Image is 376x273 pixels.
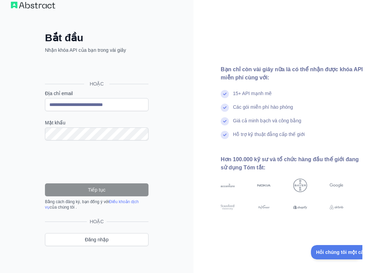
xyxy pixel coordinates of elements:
[293,179,307,193] img: Bayer
[233,118,301,123] font: Giá cả minh bạch và công bằng
[85,237,109,242] font: Đăng nhập
[221,204,235,211] img: Đại học Stanford
[257,204,271,211] img: payoneer
[42,61,151,76] iframe: Nút Đăng nhập bằng Google
[221,117,229,125] img: dấu kiểm tra
[45,149,148,175] iframe: reCAPTCHA
[293,204,307,211] img: shopify
[5,4,64,10] font: Hỏi chúng tôi một câu hỏi
[221,90,229,98] img: dấu kiểm tra
[233,104,293,110] font: Các gói miễn phí hào phóng
[330,179,344,193] img: Google
[88,187,106,193] font: Tiếp tục
[90,219,104,224] font: HOẶC
[45,233,148,246] a: Đăng nhập
[11,2,55,9] img: Quy trình làm việc
[45,120,65,125] font: Mật khẩu
[233,132,305,137] font: Hỗ trợ kỹ thuật đẳng cấp thế giới
[45,32,83,43] font: Bắt đầu
[221,179,235,193] img: giọng nhấn mạnh
[330,204,344,211] img: airbnb
[221,104,229,112] img: dấu kiểm tra
[221,131,229,139] img: dấu kiểm tra
[257,179,271,193] img: Nokia
[45,47,126,53] font: Nhận khóa API của bạn trong vài giây
[90,81,104,87] font: HOẶC
[50,205,77,210] font: của chúng tôi .
[45,183,148,196] button: Tiếp tục
[45,199,109,204] font: Bằng cách đăng ký, bạn đồng ý với
[311,245,362,259] iframe: Chuyển đổi Hỗ trợ khách hàng
[221,66,363,80] font: Bạn chỉ còn vài giây nữa là có thể nhận được khóa API miễn phí cùng với:
[233,91,272,96] font: 15+ API mạnh mẽ
[221,156,359,170] font: Hơn 100.000 kỹ sư và tổ chức hàng đầu thế giới đang sử dụng Tóm tắt:
[45,91,73,96] font: Địa chỉ email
